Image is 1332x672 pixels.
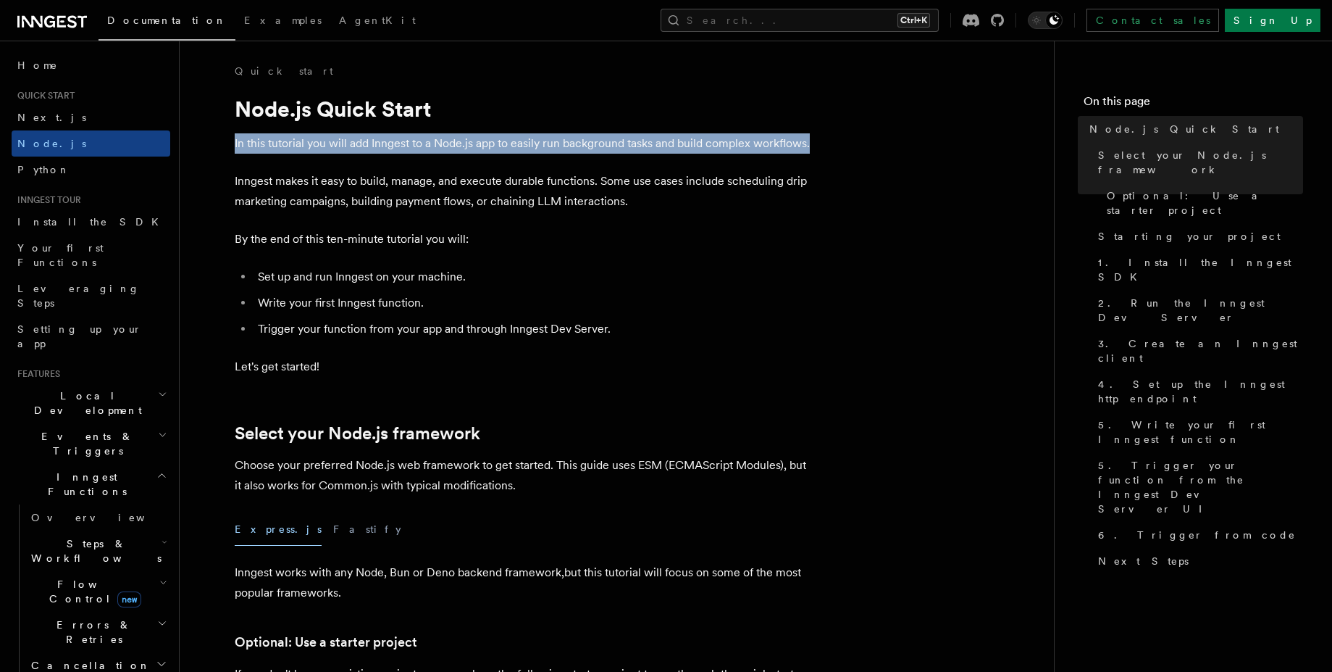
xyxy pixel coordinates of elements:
a: Next.js [12,104,170,130]
a: Home [12,52,170,78]
span: Select your Node.js framework [1098,148,1303,177]
span: AgentKit [339,14,416,26]
span: Node.js [17,138,86,149]
a: Setting up your app [12,316,170,357]
button: Inngest Functions [12,464,170,505]
a: 3. Create an Inngest client [1092,331,1303,371]
span: Node.js Quick Start [1089,122,1279,136]
span: Python [17,164,70,175]
a: Select your Node.js framework [1092,142,1303,183]
a: Optional: Use a starter project [1101,183,1303,223]
p: Inngest works with any Node, Bun or Deno backend framework,but this tutorial will focus on some o... [235,563,814,603]
span: Starting your project [1098,229,1281,244]
span: Install the SDK [17,216,167,228]
span: Overview [31,512,180,523]
span: 5. Write your first Inngest function [1098,418,1303,447]
button: Steps & Workflows [25,531,170,571]
span: Next Steps [1098,554,1189,568]
a: 1. Install the Inngest SDK [1092,249,1303,290]
span: new [117,592,141,607]
span: Features [12,368,60,380]
li: Set up and run Inngest on your machine. [254,267,814,287]
p: By the end of this ten-minute tutorial you will: [235,229,814,249]
a: Optional: Use a starter project [235,632,417,652]
button: Flow Controlnew [25,571,170,612]
span: Local Development [12,389,158,418]
h1: Node.js Quick Start [235,96,814,122]
span: Next.js [17,112,86,123]
span: 5. Trigger your function from the Inngest Dev Server UI [1098,458,1303,516]
a: 4. Set up the Inngest http endpoint [1092,371,1303,412]
a: 6. Trigger from code [1092,522,1303,548]
button: Events & Triggers [12,423,170,464]
li: Write your first Inngest function. [254,293,814,313]
a: Examples [235,4,330,39]
p: In this tutorial you will add Inngest to a Node.js app to easily run background tasks and build c... [235,133,814,154]
a: Node.js Quick Start [1084,116,1303,142]
a: Documentation [99,4,235,41]
a: Contact sales [1086,9,1219,32]
a: 5. Trigger your function from the Inngest Dev Server UI [1092,452,1303,522]
p: Let's get started! [235,357,814,377]
span: Your first Functions [17,242,104,268]
a: Install the SDK [12,209,170,235]
button: Express.js [235,513,322,546]
span: 1. Install the Inngest SDK [1098,255,1303,284]
span: Home [17,58,58,72]
a: Leveraging Steps [12,275,170,316]
kbd: Ctrl+K [897,13,930,28]
span: Steps & Workflows [25,536,162,565]
span: Flow Control [25,577,159,606]
span: Events & Triggers [12,429,158,458]
span: Setting up your app [17,323,142,349]
a: AgentKit [330,4,424,39]
button: Toggle dark mode [1028,12,1063,29]
a: 2. Run the Inngest Dev Server [1092,290,1303,331]
span: 4. Set up the Inngest http endpoint [1098,377,1303,406]
li: Trigger your function from your app and through Inngest Dev Server. [254,319,814,339]
a: Node.js [12,130,170,157]
button: Errors & Retries [25,612,170,652]
a: Sign Up [1225,9,1320,32]
p: Inngest makes it easy to build, manage, and execute durable functions. Some use cases include sch... [235,171,814,212]
p: Choose your preferred Node.js web framework to get started. This guide uses ESM (ECMAScript Modul... [235,455,814,496]
span: 2. Run the Inngest Dev Server [1098,296,1303,325]
a: Quick start [235,64,333,78]
a: Next Steps [1092,548,1303,574]
span: 3. Create an Inngest client [1098,336,1303,365]
a: Python [12,157,170,183]
a: Your first Functions [12,235,170,275]
button: Local Development [12,383,170,423]
span: Inngest Functions [12,470,156,499]
a: Overview [25,505,170,531]
a: Select your Node.js framework [235,423,480,444]
span: Documentation [107,14,227,26]
a: 5. Write your first Inngest function [1092,412,1303,452]
span: Inngest tour [12,194,81,206]
button: Fastify [333,513,401,546]
span: Examples [244,14,322,26]
h4: On this page [1084,93,1303,116]
button: Search...Ctrl+K [661,9,939,32]
span: Optional: Use a starter project [1107,188,1303,217]
span: Errors & Retries [25,618,157,647]
span: 6. Trigger from code [1098,528,1296,542]
span: Quick start [12,90,75,101]
a: Starting your project [1092,223,1303,249]
span: Leveraging Steps [17,283,140,309]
